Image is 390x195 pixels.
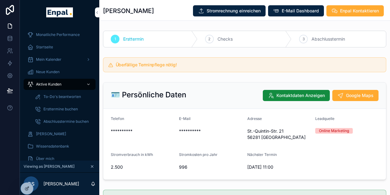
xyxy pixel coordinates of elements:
span: Enpal Kontaktieren [340,8,379,14]
span: Über mich [36,156,54,161]
span: E-Mail Dashboard [282,8,319,14]
span: Neue Kunden [36,69,60,74]
a: Neue Kunden [24,66,96,78]
span: Aktive Kunden [36,82,61,87]
span: Stromkosten pro Jahr [179,152,217,157]
span: Abschlusstermine buchen [43,119,89,124]
button: Kontaktdaten Anzeigen [263,90,330,101]
a: Monatliche Performance [24,29,96,40]
span: Checks [217,36,233,42]
span: Adresse [247,116,262,121]
span: Mein Kalender [36,57,61,62]
span: Ersttermine buchen [43,107,78,112]
span: DS [28,180,34,188]
button: Stromrechnung einreichen [193,5,266,16]
h2: 🪪 Persönliche Daten [111,90,186,100]
span: Monatliche Performance [36,32,80,37]
span: Wissensdatenbank [36,144,69,149]
span: 2.500 [111,164,174,170]
span: To-Do's beantworten [43,94,81,99]
button: E-Mail Dashboard [268,5,324,16]
h1: [PERSON_NAME] [103,7,154,15]
a: Abschlusstermine buchen [31,116,96,127]
span: Stromverbrauch in kWh [111,152,153,157]
h5: Überfällige Terminpflege nötig! [116,63,381,67]
span: Nächster Termin [247,152,277,157]
span: Leadquelle [315,116,334,121]
p: [PERSON_NAME] [43,181,79,187]
a: Ersttermine buchen [31,104,96,115]
span: E-Mail [179,116,191,121]
span: 996 [179,164,242,170]
img: App logo [46,7,73,17]
a: To-Do's beantworten [31,91,96,102]
span: [PERSON_NAME] [36,131,66,136]
span: Viewing as [PERSON_NAME] [24,164,74,169]
span: Google Maps [346,92,374,99]
button: Enpal Kontaktieren [326,5,384,16]
a: Über mich [24,153,96,164]
a: [PERSON_NAME] [24,128,96,140]
span: 3 [303,37,305,42]
a: Startseite [24,42,96,53]
div: scrollable content [20,25,99,161]
span: Telefon [111,116,124,121]
span: 2 [208,37,210,42]
span: Ersttermin [123,36,144,42]
span: Stromrechnung einreichen [207,8,261,14]
a: Aktive Kunden [24,79,96,90]
a: Wissensdatenbank [24,141,96,152]
span: [DATE] 11:00 [247,164,311,170]
div: Online Marketing [319,128,349,134]
button: Google Maps [332,90,379,101]
span: Kontaktdaten Anzeigen [276,92,325,99]
span: Abschlusstermin [312,36,345,42]
span: St.-Quintin-Str. 21 56281 [GEOGRAPHIC_DATA] [247,128,311,140]
span: 1 [114,37,116,42]
a: Mein Kalender [24,54,96,65]
span: Startseite [36,45,53,50]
